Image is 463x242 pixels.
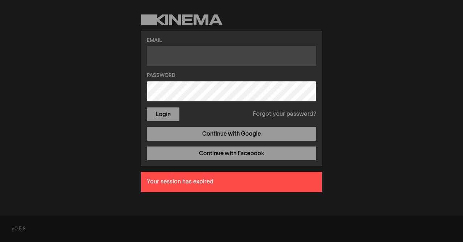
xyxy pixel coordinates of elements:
[147,127,316,141] a: Continue with Google
[147,107,179,121] button: Login
[253,110,316,119] a: Forgot your password?
[147,147,316,160] a: Continue with Facebook
[147,37,316,44] label: Email
[141,172,322,192] div: Your session has expired
[12,225,451,233] div: v0.5.8
[147,72,316,80] label: Password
